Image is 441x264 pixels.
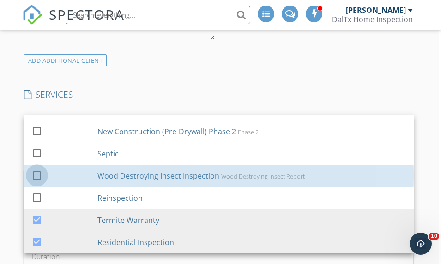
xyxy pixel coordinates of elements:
[221,173,305,180] div: Wood Destroying Insect Report
[22,12,125,32] a: SPECTORA
[31,251,406,262] div: Duration
[97,237,174,248] div: Residential Inspection
[97,192,143,204] div: Reinspection
[97,170,219,181] div: Wood Destroying Insect Inspection
[66,6,250,24] input: Search everything...
[238,128,259,136] div: Phase 2
[24,54,107,67] div: ADD ADDITIONAL client
[429,233,439,240] span: 10
[97,148,119,159] div: Septic
[97,215,159,226] div: Termite Warranty
[97,126,236,137] div: New Construction (Pre-Drywall) Phase 2
[332,15,413,24] div: DalTx Home Inspection
[49,5,125,24] span: SPECTORA
[22,5,42,25] img: The Best Home Inspection Software - Spectora
[24,89,414,101] h4: SERVICES
[410,233,432,255] iframe: Intercom live chat
[346,6,406,15] div: [PERSON_NAME]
